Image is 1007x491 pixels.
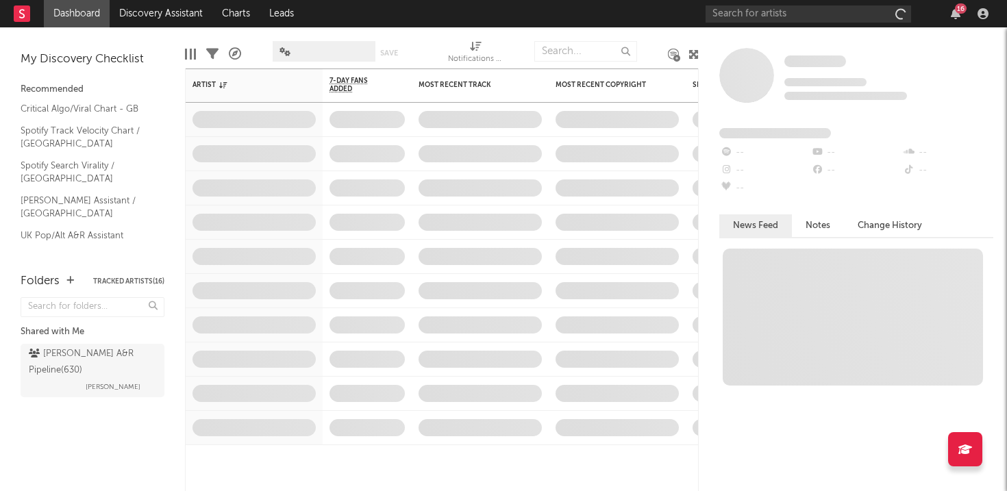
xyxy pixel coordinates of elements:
[784,78,867,86] span: Tracking Since: [DATE]
[21,193,151,221] a: [PERSON_NAME] Assistant / [GEOGRAPHIC_DATA]
[448,34,503,74] div: Notifications (Artist)
[556,81,658,89] div: Most Recent Copyright
[93,278,164,285] button: Tracked Artists(16)
[719,162,810,179] div: --
[192,81,295,89] div: Artist
[21,273,60,290] div: Folders
[206,34,219,74] div: Filters
[419,81,521,89] div: Most Recent Track
[902,162,993,179] div: --
[21,101,151,116] a: Critical Algo/Viral Chart - GB
[21,123,151,151] a: Spotify Track Velocity Chart / [GEOGRAPHIC_DATA]
[693,81,795,89] div: Spotify Monthly Listeners
[21,158,151,186] a: Spotify Search Virality / [GEOGRAPHIC_DATA]
[955,3,967,14] div: 16
[719,214,792,237] button: News Feed
[844,214,936,237] button: Change History
[706,5,911,23] input: Search for artists
[810,162,902,179] div: --
[185,34,196,74] div: Edit Columns
[21,81,164,98] div: Recommended
[380,49,398,57] button: Save
[719,179,810,197] div: --
[21,344,164,397] a: [PERSON_NAME] A&R Pipeline(630)[PERSON_NAME]
[784,55,846,68] a: Some Artist
[719,128,831,138] span: Fans Added by Platform
[902,144,993,162] div: --
[21,51,164,68] div: My Discovery Checklist
[951,8,960,19] button: 16
[29,346,153,379] div: [PERSON_NAME] A&R Pipeline ( 630 )
[534,41,637,62] input: Search...
[448,51,503,68] div: Notifications (Artist)
[719,144,810,162] div: --
[86,379,140,395] span: [PERSON_NAME]
[784,92,907,100] span: 0 fans last week
[21,297,164,317] input: Search for folders...
[229,34,241,74] div: A&R Pipeline
[330,77,384,93] span: 7-Day Fans Added
[21,228,151,243] a: UK Pop/Alt A&R Assistant
[810,144,902,162] div: --
[784,55,846,67] span: Some Artist
[792,214,844,237] button: Notes
[21,324,164,340] div: Shared with Me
